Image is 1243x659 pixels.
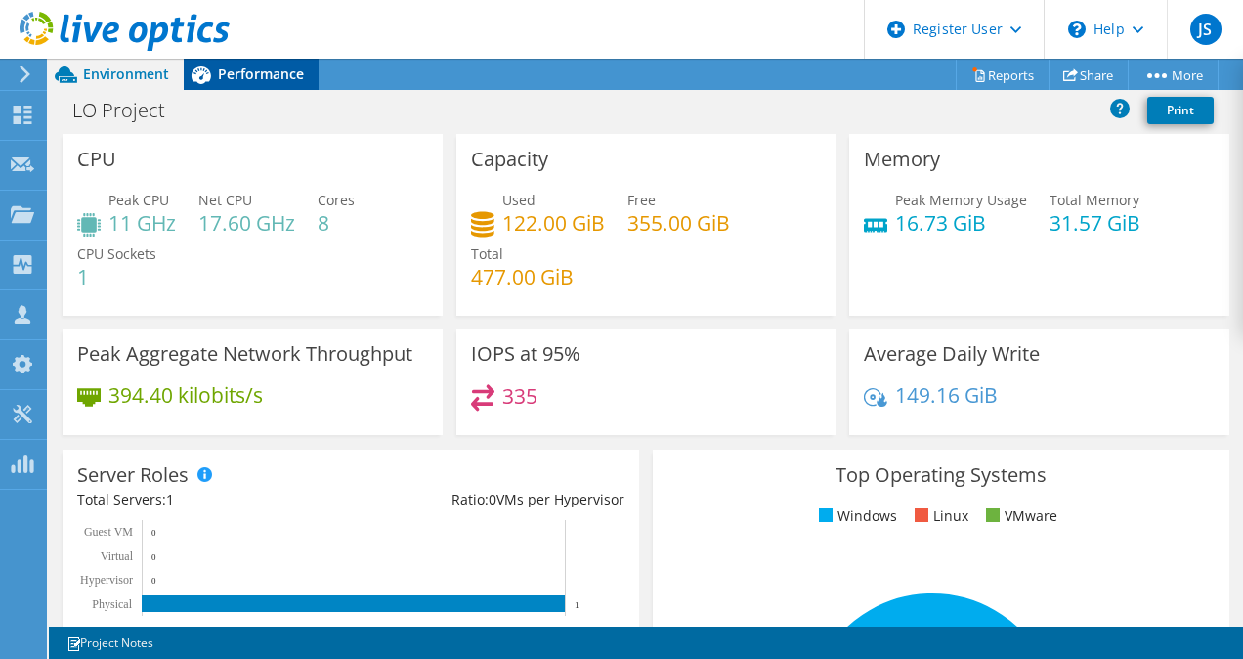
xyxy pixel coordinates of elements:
[92,597,132,611] text: Physical
[151,528,156,538] text: 0
[77,266,156,287] h4: 1
[910,505,968,527] li: Linux
[502,212,605,234] h4: 122.00 GiB
[956,60,1050,90] a: Reports
[77,244,156,263] span: CPU Sockets
[471,266,574,287] h4: 477.00 GiB
[80,573,133,587] text: Hypervisor
[108,212,176,234] h4: 11 GHz
[1190,14,1222,45] span: JS
[814,505,897,527] li: Windows
[351,489,624,510] div: Ratio: VMs per Hypervisor
[64,100,195,121] h1: LO Project
[166,490,174,508] span: 1
[198,212,295,234] h4: 17.60 GHz
[108,191,169,209] span: Peak CPU
[84,525,133,539] text: Guest VM
[1050,191,1139,209] span: Total Memory
[895,191,1027,209] span: Peak Memory Usage
[1128,60,1219,90] a: More
[502,191,536,209] span: Used
[77,149,116,170] h3: CPU
[1049,60,1129,90] a: Share
[502,385,537,407] h4: 335
[77,489,351,510] div: Total Servers:
[667,464,1215,486] h3: Top Operating Systems
[1050,212,1140,234] h4: 31.57 GiB
[151,576,156,586] text: 0
[318,191,355,209] span: Cores
[108,384,263,406] h4: 394.40 kilobits/s
[471,149,548,170] h3: Capacity
[101,549,134,563] text: Virtual
[77,343,412,365] h3: Peak Aggregate Network Throughput
[627,191,656,209] span: Free
[471,244,503,263] span: Total
[489,490,496,508] span: 0
[864,343,1040,365] h3: Average Daily Write
[77,464,189,486] h3: Server Roles
[895,384,998,406] h4: 149.16 GiB
[895,212,1027,234] h4: 16.73 GiB
[53,631,167,655] a: Project Notes
[1147,97,1214,124] a: Print
[981,505,1057,527] li: VMware
[83,65,169,83] span: Environment
[218,65,304,83] span: Performance
[575,600,579,610] text: 1
[627,212,730,234] h4: 355.00 GiB
[318,212,355,234] h4: 8
[864,149,940,170] h3: Memory
[1068,21,1086,38] svg: \n
[198,191,252,209] span: Net CPU
[151,552,156,562] text: 0
[471,343,580,365] h3: IOPS at 95%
